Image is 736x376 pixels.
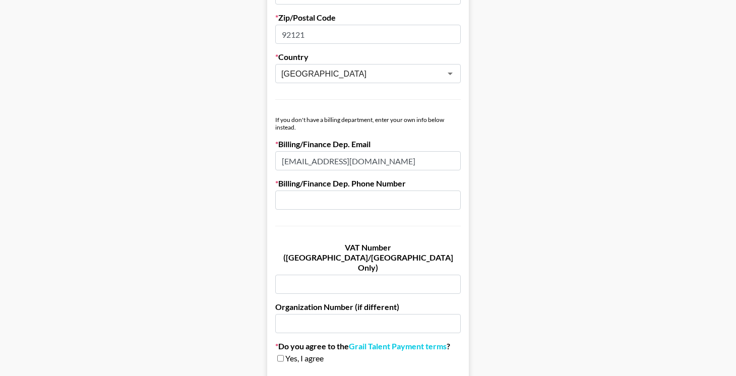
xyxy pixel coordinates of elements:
[285,353,324,363] span: Yes, I agree
[275,52,461,62] label: Country
[443,67,457,81] button: Open
[275,341,461,351] label: Do you agree to the ?
[275,302,461,312] label: Organization Number (if different)
[275,178,461,189] label: Billing/Finance Dep. Phone Number
[275,116,461,131] div: If you don't have a billing department, enter your own info below instead.
[275,139,461,149] label: Billing/Finance Dep. Email
[349,341,447,351] a: Grail Talent Payment terms
[275,242,461,273] label: VAT Number ([GEOGRAPHIC_DATA]/[GEOGRAPHIC_DATA] Only)
[275,13,461,23] label: Zip/Postal Code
